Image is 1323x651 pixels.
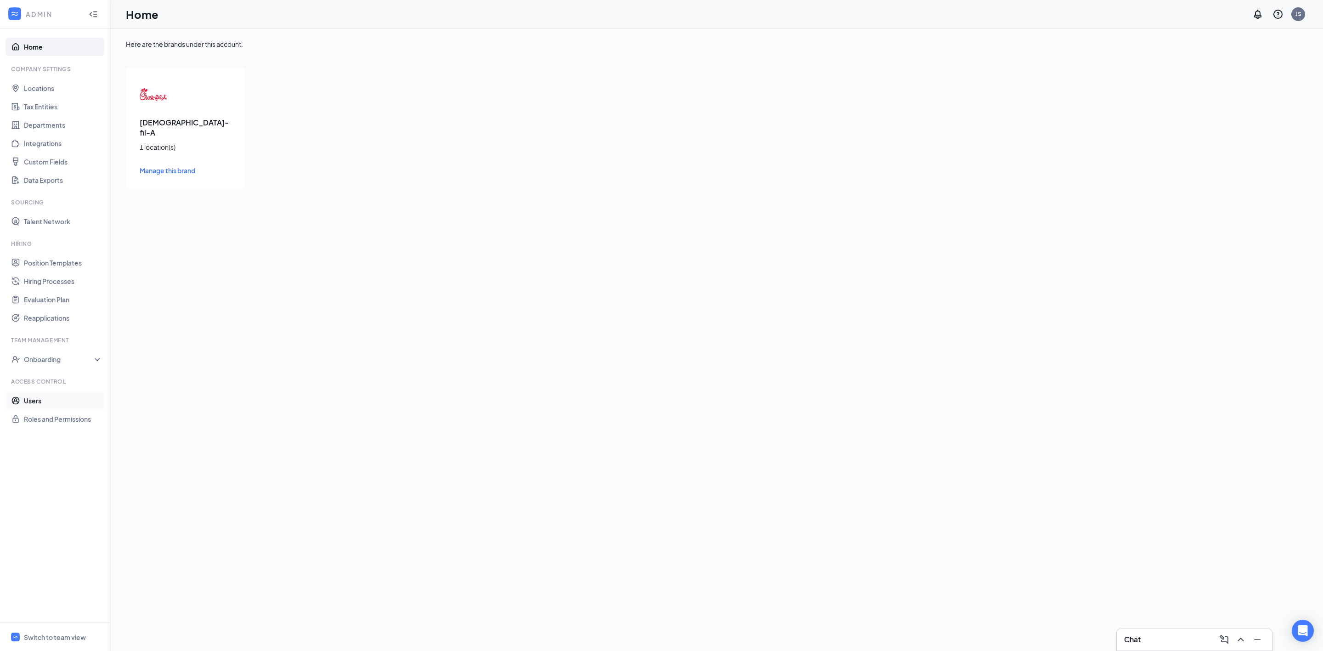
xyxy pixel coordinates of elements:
[1292,620,1314,642] div: Open Intercom Messenger
[1272,9,1283,20] svg: QuestionInfo
[24,272,102,290] a: Hiring Processes
[24,309,102,327] a: Reapplications
[24,134,102,153] a: Integrations
[1124,634,1141,645] h3: Chat
[24,410,102,428] a: Roles and Permissions
[26,10,80,19] div: ADMIN
[24,355,95,364] div: Onboarding
[24,97,102,116] a: Tax Entities
[11,240,101,248] div: Hiring
[1219,634,1230,645] svg: ComposeMessage
[140,165,232,175] a: Manage this brand
[89,10,98,19] svg: Collapse
[24,38,102,56] a: Home
[140,118,232,138] h3: [DEMOGRAPHIC_DATA]-fil-A
[11,378,101,385] div: Access control
[12,634,18,640] svg: WorkstreamLogo
[24,79,102,97] a: Locations
[126,6,158,22] h1: Home
[1250,632,1265,647] button: Minimize
[24,290,102,309] a: Evaluation Plan
[24,254,102,272] a: Position Templates
[126,40,1307,49] div: Here are the brands under this account.
[24,391,102,410] a: Users
[1235,634,1246,645] svg: ChevronUp
[24,212,102,231] a: Talent Network
[24,633,86,642] div: Switch to team view
[1233,632,1248,647] button: ChevronUp
[11,65,101,73] div: Company Settings
[24,116,102,134] a: Departments
[24,171,102,189] a: Data Exports
[140,81,167,108] img: Chick-fil-A logo
[11,198,101,206] div: Sourcing
[140,142,232,152] div: 1 location(s)
[11,336,101,344] div: Team Management
[140,166,195,175] span: Manage this brand
[11,355,20,364] svg: UserCheck
[10,9,19,18] svg: WorkstreamLogo
[24,153,102,171] a: Custom Fields
[1252,9,1263,20] svg: Notifications
[1252,634,1263,645] svg: Minimize
[1217,632,1232,647] button: ComposeMessage
[1295,10,1301,18] div: JS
